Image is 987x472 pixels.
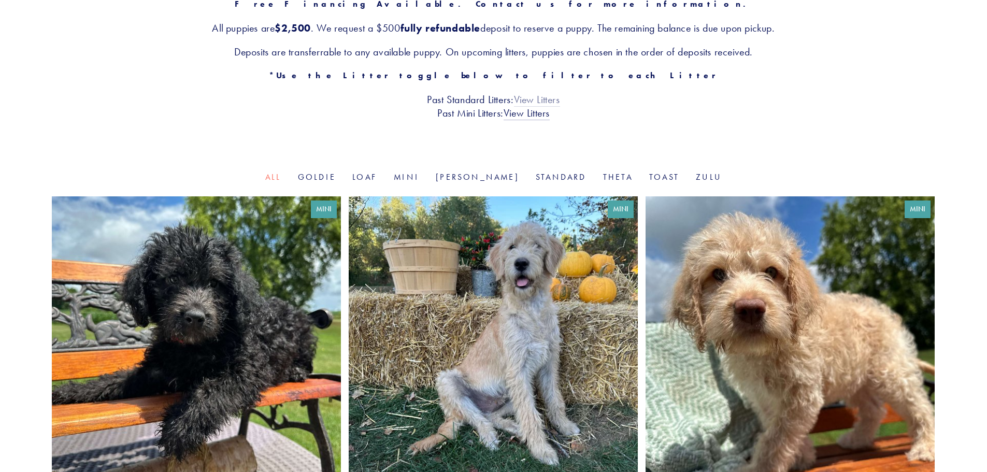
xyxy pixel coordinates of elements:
h3: Past Standard Litters: Past Mini Litters: [52,93,935,120]
a: Mini [394,172,419,182]
h3: Deposits are transferrable to any available puppy. On upcoming litters, puppies are chosen in the... [52,45,935,59]
a: Goldie [298,172,336,182]
strong: *Use the Litter toggle below to filter to each Litter [269,70,718,80]
strong: $2,500 [275,22,311,34]
strong: fully refundable [400,22,481,34]
a: View Litters [504,107,550,120]
a: All [265,172,281,182]
a: View Litters [514,93,560,107]
a: Loaf [352,172,377,182]
h3: All puppies are . We request a $500 deposit to reserve a puppy. The remaining balance is due upon... [52,21,935,35]
a: Toast [649,172,679,182]
a: Theta [603,172,633,182]
a: Standard [536,172,587,182]
a: [PERSON_NAME] [436,172,519,182]
a: Zulu [696,172,722,182]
